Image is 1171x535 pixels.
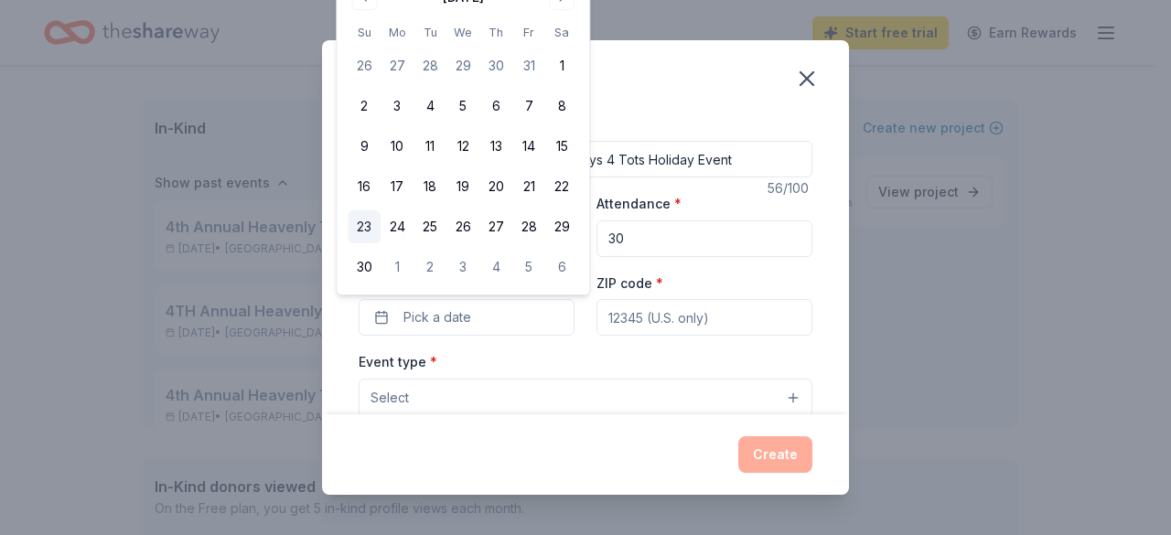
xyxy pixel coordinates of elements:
button: 8 [545,90,578,123]
button: 11 [414,130,446,163]
th: Friday [512,23,545,42]
th: Tuesday [414,23,446,42]
button: 27 [479,210,512,243]
button: 20 [479,170,512,203]
input: 20 [596,220,812,257]
th: Wednesday [446,23,479,42]
button: 3 [446,251,479,284]
button: 5 [446,90,479,123]
button: 19 [446,170,479,203]
button: 14 [512,130,545,163]
button: 2 [414,251,446,284]
button: 13 [479,130,512,163]
button: 25 [414,210,446,243]
label: Attendance [596,195,682,213]
input: 12345 (U.S. only) [596,299,812,336]
span: Select [371,387,409,409]
th: Saturday [545,23,578,42]
th: Monday [381,23,414,42]
button: 4 [479,251,512,284]
button: 21 [512,170,545,203]
button: 26 [446,210,479,243]
button: 3 [381,90,414,123]
button: Select [359,379,812,417]
button: 1 [381,251,414,284]
button: 12 [446,130,479,163]
button: 31 [512,49,545,82]
button: 30 [348,251,381,284]
th: Sunday [348,23,381,42]
button: 9 [348,130,381,163]
button: 29 [545,210,578,243]
button: 29 [446,49,479,82]
button: 10 [381,130,414,163]
button: 28 [414,49,446,82]
label: ZIP code [596,274,663,293]
button: 4 [414,90,446,123]
button: 26 [348,49,381,82]
button: 30 [479,49,512,82]
button: 22 [545,170,578,203]
button: 2 [348,90,381,123]
button: 15 [545,130,578,163]
label: Event type [359,353,437,371]
button: 23 [348,210,381,243]
button: 7 [512,90,545,123]
button: 27 [381,49,414,82]
span: Pick a date [403,306,471,328]
th: Thursday [479,23,512,42]
button: 16 [348,170,381,203]
button: 6 [479,90,512,123]
button: Pick a date [359,299,575,336]
button: 6 [545,251,578,284]
div: 56 /100 [768,177,812,199]
button: 1 [545,49,578,82]
button: 24 [381,210,414,243]
button: 17 [381,170,414,203]
button: 28 [512,210,545,243]
button: 18 [414,170,446,203]
button: 5 [512,251,545,284]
